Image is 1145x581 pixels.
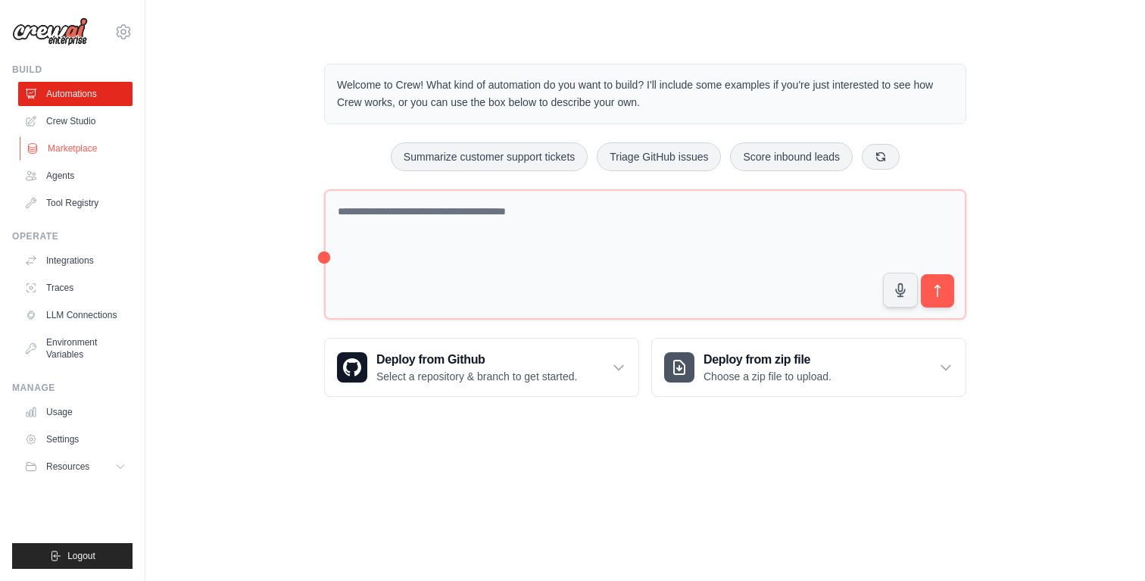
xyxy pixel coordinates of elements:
[12,64,133,76] div: Build
[18,164,133,188] a: Agents
[337,77,953,111] p: Welcome to Crew! What kind of automation do you want to build? I'll include some examples if you'...
[67,550,95,562] span: Logout
[12,230,133,242] div: Operate
[12,543,133,569] button: Logout
[18,303,133,327] a: LLM Connections
[18,248,133,273] a: Integrations
[18,400,133,424] a: Usage
[20,136,134,161] a: Marketplace
[18,82,133,106] a: Automations
[18,191,133,215] a: Tool Registry
[18,427,133,451] a: Settings
[46,461,89,473] span: Resources
[12,382,133,394] div: Manage
[704,369,831,384] p: Choose a zip file to upload.
[391,142,588,171] button: Summarize customer support tickets
[18,330,133,367] a: Environment Variables
[18,276,133,300] a: Traces
[18,454,133,479] button: Resources
[376,369,577,384] p: Select a repository & branch to get started.
[597,142,721,171] button: Triage GitHub issues
[12,17,88,46] img: Logo
[704,351,831,369] h3: Deploy from zip file
[376,351,577,369] h3: Deploy from Github
[18,109,133,133] a: Crew Studio
[730,142,853,171] button: Score inbound leads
